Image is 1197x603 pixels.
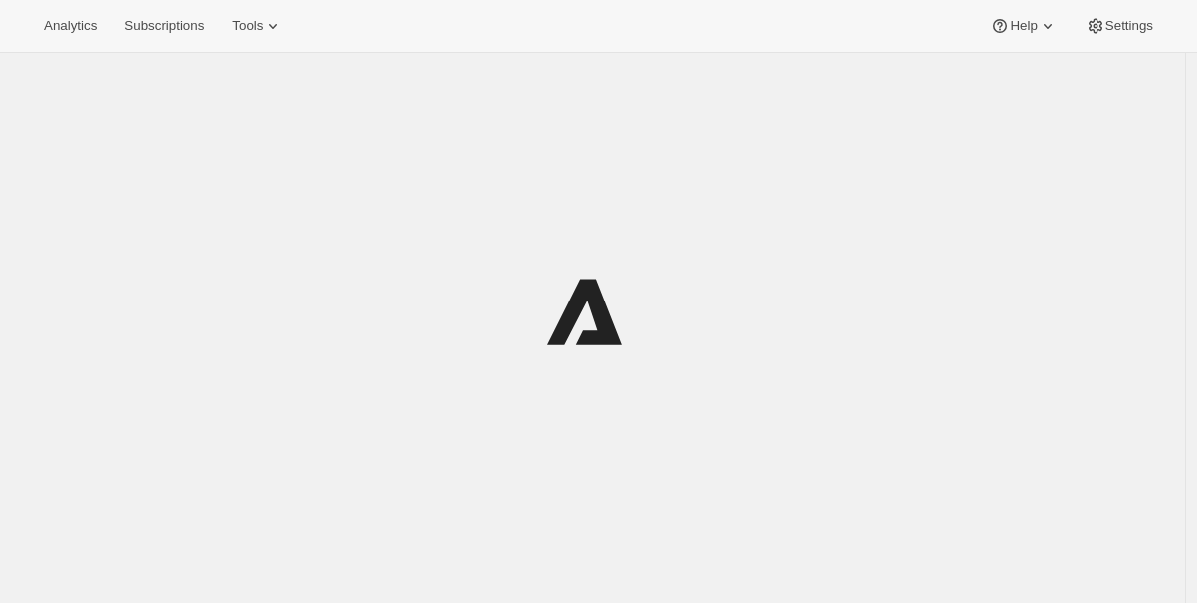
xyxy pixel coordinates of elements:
span: Analytics [44,18,97,34]
span: Tools [232,18,263,34]
button: Tools [220,12,295,40]
button: Subscriptions [112,12,216,40]
button: Analytics [32,12,108,40]
span: Help [1010,18,1037,34]
span: Settings [1105,18,1153,34]
span: Subscriptions [124,18,204,34]
button: Help [978,12,1069,40]
button: Settings [1074,12,1165,40]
